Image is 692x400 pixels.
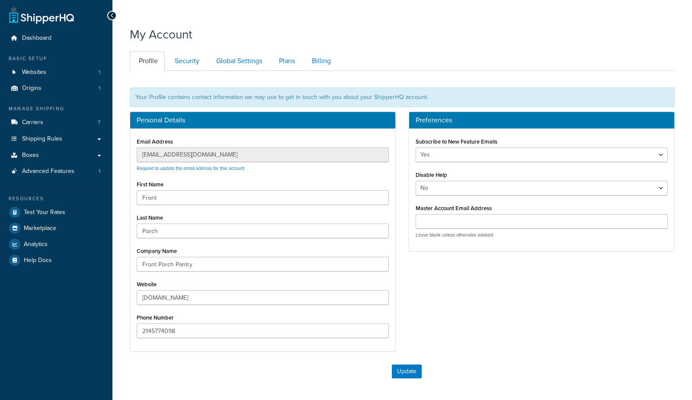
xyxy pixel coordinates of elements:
[6,115,106,131] a: Carriers 7
[24,257,52,264] span: Help Docs
[130,51,165,71] a: Profile
[6,253,106,268] a: Help Docs
[137,214,163,221] label: Last Name
[99,69,100,76] span: 1
[6,147,106,163] a: Boxes
[6,105,106,112] div: Manage Shipping
[24,241,48,248] span: Analytics
[137,116,389,124] h3: Personal Details
[6,80,106,96] a: Origins 1
[137,281,157,288] label: Website
[99,85,100,92] span: 1
[6,221,106,236] a: Marketplace
[6,30,106,46] a: Dashboard
[303,51,338,71] a: Billing
[270,51,302,71] a: Plans
[137,165,244,172] a: Request to update the email address for this account
[22,135,62,143] span: Shipping Rules
[22,152,39,159] span: Boxes
[22,168,74,175] span: Advanced Features
[6,80,106,96] li: Origins
[416,205,492,211] label: Master Account Email Address
[392,365,422,378] button: Update
[130,26,192,43] h1: My Account
[130,87,675,107] div: Your Profile contains contact information we may use to get in touch with you about your ShipperH...
[22,119,43,126] span: Carriers
[416,232,668,238] p: Leave blank unless otherwise advised
[99,168,100,175] span: 1
[137,138,173,145] label: Email Address
[6,195,106,202] div: Resources
[98,119,100,126] span: 7
[6,131,106,147] a: Shipping Rules
[6,163,106,179] a: Advanced Features 1
[207,51,269,71] a: Global Settings
[137,314,174,321] label: Phone Number
[6,55,106,62] div: Basic Setup
[22,85,42,92] span: Origins
[416,138,497,145] label: Subscribe to New Feature Emails
[416,116,668,124] h3: Preferences
[6,115,106,131] li: Carriers
[137,181,163,188] label: First Name
[6,205,106,220] a: Test Your Rates
[9,6,74,24] a: ShipperHQ Home
[24,209,65,216] span: Test Your Rates
[6,64,106,80] a: Websites 1
[137,248,177,254] label: Company Name
[416,172,447,178] label: Disable Help
[166,51,206,71] a: Security
[6,163,106,179] li: Advanced Features
[22,69,46,76] span: Websites
[6,64,106,80] li: Websites
[6,237,106,252] a: Analytics
[24,225,56,232] span: Marketplace
[22,35,51,42] span: Dashboard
